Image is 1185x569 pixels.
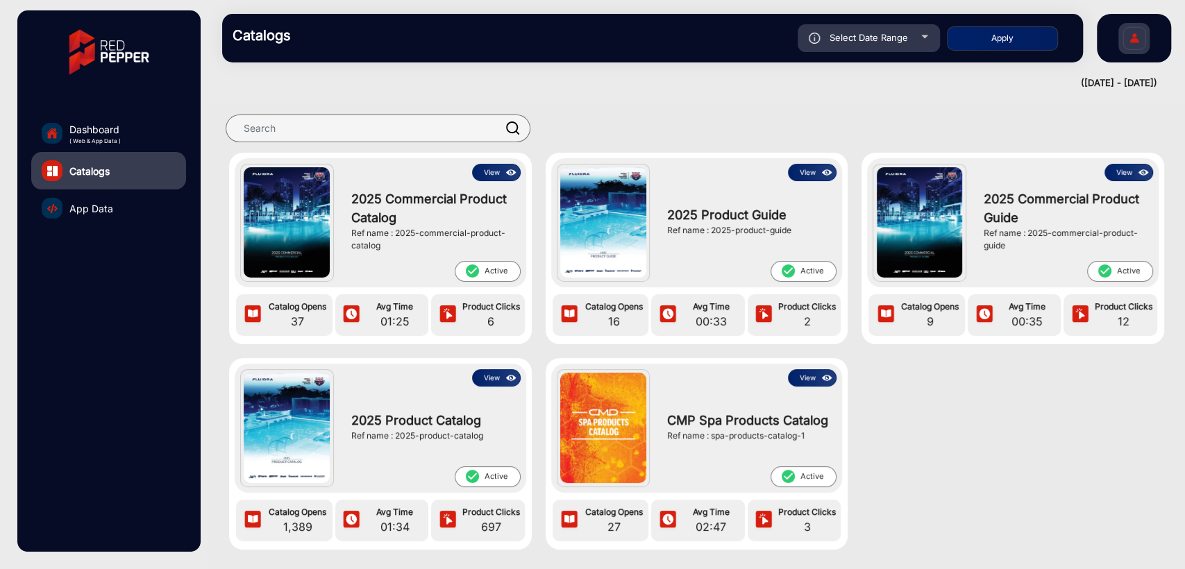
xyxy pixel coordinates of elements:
div: ([DATE] - [DATE]) [208,76,1157,90]
span: Catalog Opens [267,300,329,313]
img: icon [503,165,519,180]
span: Catalog Opens [582,506,645,518]
span: 2025 Product Catalog [351,411,514,430]
span: 697 [461,518,521,535]
span: 3 [777,518,837,535]
span: 2025 Commercial Product Guide [984,189,1146,227]
img: catalog [47,166,58,176]
span: Catalog Opens [267,506,329,518]
img: icon [753,510,774,531]
span: Catalog Opens [899,300,961,313]
span: Active [771,466,837,487]
span: 1,389 [267,518,329,535]
img: home [46,127,58,139]
img: icon [437,510,458,531]
a: App Data [31,189,186,227]
span: 01:25 [364,313,425,330]
span: Avg Time [364,506,425,518]
img: icon [819,165,835,180]
mat-icon: check_circle [464,468,480,484]
span: 37 [267,313,329,330]
img: icon [657,510,678,531]
img: icon [875,305,896,325]
span: 02:47 [681,518,741,535]
img: CMP Spa Products Catalog [560,373,646,484]
button: Viewicon [472,164,521,181]
img: 2025 Commercial Product Guide [877,167,963,278]
span: Product Clicks [1093,300,1154,313]
span: 27 [582,518,645,535]
span: 16 [582,313,645,330]
a: Dashboard( Web & App Data ) [31,114,186,152]
span: Avg Time [364,300,425,313]
img: icon [819,371,835,386]
div: Ref name : 2025-product-guide [667,224,830,237]
span: Product Clicks [777,300,837,313]
span: Select Date Range [830,32,908,43]
img: icon [503,371,519,386]
button: Viewicon [788,164,837,181]
span: Product Clicks [461,300,521,313]
img: icon [974,305,995,325]
img: icon [437,305,458,325]
img: icon [657,305,678,325]
span: Avg Time [681,300,741,313]
button: Viewicon [788,369,837,387]
img: 2025 Commercial Product Catalog [244,167,330,278]
img: icon [1136,165,1152,180]
img: icon [242,510,263,531]
span: 2025 Commercial Product Catalog [351,189,514,227]
span: Active [1087,261,1153,282]
span: Avg Time [997,300,1057,313]
button: Viewicon [472,369,521,387]
img: icon [809,33,821,44]
img: 2025 Product Guide [560,167,646,278]
button: Viewicon [1104,164,1153,181]
img: icon [559,305,580,325]
span: 00:33 [681,313,741,330]
button: Apply [947,26,1058,51]
span: 6 [461,313,521,330]
img: icon [753,305,774,325]
mat-icon: check_circle [1097,263,1112,279]
img: icon [559,510,580,531]
img: icon [1070,305,1091,325]
div: Ref name : 2025-commercial-product-catalog [351,227,514,252]
span: Catalogs [69,164,110,178]
img: 2025 Product Catalog [244,373,330,484]
span: 2025 Product Guide [667,205,830,224]
h3: Catalogs [233,27,427,44]
div: Ref name : 2025-commercial-product-guide [984,227,1146,252]
span: 2 [777,313,837,330]
span: 00:35 [997,313,1057,330]
mat-icon: check_circle [780,468,796,484]
img: Sign%20Up.svg [1120,16,1149,65]
img: icon [242,305,263,325]
img: prodSearch.svg [506,121,520,135]
span: Product Clicks [777,506,837,518]
span: 01:34 [364,518,425,535]
mat-icon: check_circle [464,263,480,279]
span: 12 [1093,313,1154,330]
img: catalog [47,203,58,214]
mat-icon: check_circle [780,263,796,279]
span: Avg Time [681,506,741,518]
img: vmg-logo [59,17,159,87]
img: icon [341,305,362,325]
img: icon [341,510,362,531]
span: Active [455,466,521,487]
span: Catalog Opens [582,300,645,313]
span: Dashboard [69,122,121,137]
input: Search [226,114,530,142]
span: ( Web & App Data ) [69,137,121,145]
a: Catalogs [31,152,186,189]
div: Ref name : 2025-product-catalog [351,430,514,442]
div: Ref name : spa-products-catalog-1 [667,430,830,442]
span: CMP Spa Products Catalog [667,411,830,430]
span: Product Clicks [461,506,521,518]
span: 9 [899,313,961,330]
span: App Data [69,201,113,216]
span: Active [455,261,521,282]
span: Active [771,261,837,282]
